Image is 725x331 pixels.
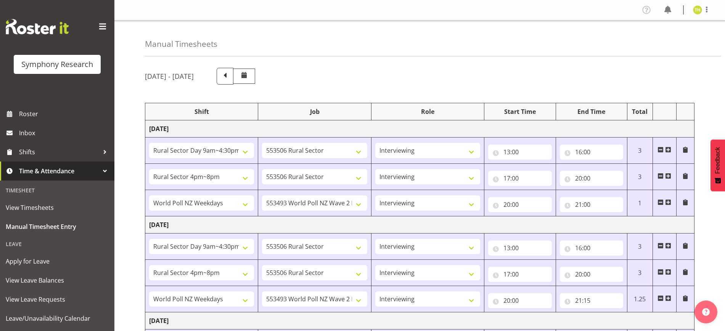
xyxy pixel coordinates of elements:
[627,164,653,190] td: 3
[19,127,111,139] span: Inbox
[560,171,623,186] input: Click to select...
[488,171,551,186] input: Click to select...
[488,197,551,212] input: Click to select...
[627,286,653,312] td: 1.25
[627,190,653,216] td: 1
[560,197,623,212] input: Click to select...
[19,165,99,177] span: Time & Attendance
[19,146,99,158] span: Shifts
[560,107,623,116] div: End Time
[145,216,694,233] td: [DATE]
[702,308,710,316] img: help-xxl-2.png
[6,313,109,324] span: Leave/Unavailability Calendar
[693,5,702,14] img: tristan-healley11868.jpg
[2,252,113,271] a: Apply for Leave
[6,256,109,267] span: Apply for Leave
[627,260,653,286] td: 3
[375,107,480,116] div: Role
[488,267,551,282] input: Click to select...
[2,198,113,217] a: View Timesheets
[488,240,551,256] input: Click to select...
[631,107,649,116] div: Total
[2,271,113,290] a: View Leave Balances
[19,108,111,120] span: Roster
[560,267,623,282] input: Click to select...
[488,293,551,308] input: Click to select...
[627,233,653,260] td: 3
[2,217,113,236] a: Manual Timesheet Entry
[560,293,623,308] input: Click to select...
[145,312,694,329] td: [DATE]
[2,182,113,198] div: Timesheet
[21,59,93,70] div: Symphony Research
[149,107,254,116] div: Shift
[145,40,217,48] h4: Manual Timesheets
[560,240,623,256] input: Click to select...
[488,144,551,160] input: Click to select...
[145,120,694,138] td: [DATE]
[711,139,725,191] button: Feedback - Show survey
[6,19,69,34] img: Rosterit website logo
[6,275,109,286] span: View Leave Balances
[2,309,113,328] a: Leave/Unavailability Calendar
[262,107,367,116] div: Job
[6,294,109,305] span: View Leave Requests
[2,290,113,309] a: View Leave Requests
[627,138,653,164] td: 3
[2,236,113,252] div: Leave
[488,107,551,116] div: Start Time
[6,202,109,213] span: View Timesheets
[714,147,721,174] span: Feedback
[560,144,623,160] input: Click to select...
[6,221,109,232] span: Manual Timesheet Entry
[145,72,194,80] h5: [DATE] - [DATE]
